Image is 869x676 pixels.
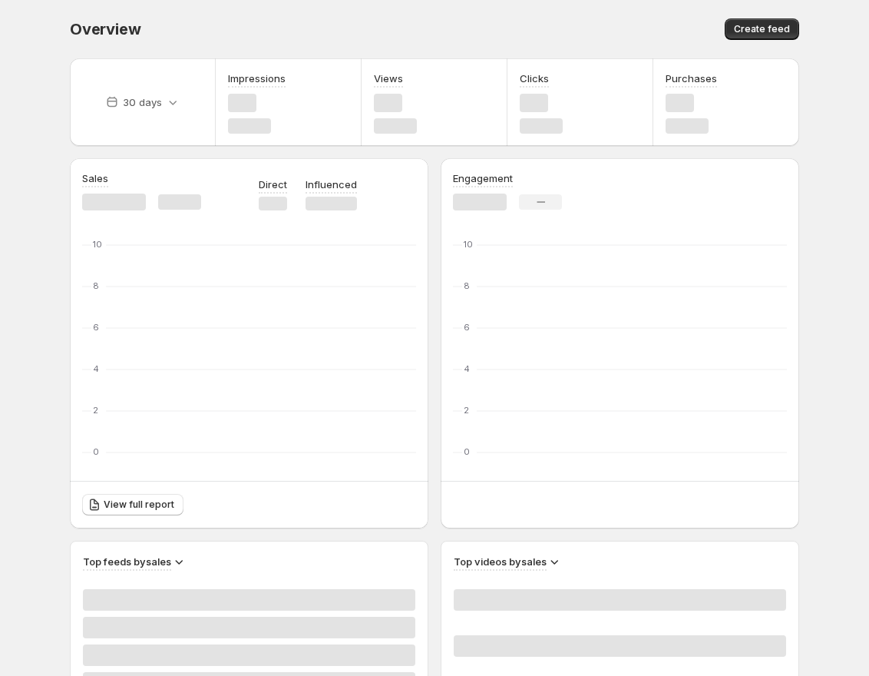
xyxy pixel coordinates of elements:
text: 10 [464,239,473,250]
h3: Top videos by sales [454,554,547,569]
span: Create feed [734,23,790,35]
text: 4 [93,363,99,374]
span: Overview [70,20,140,38]
span: View full report [104,499,174,511]
p: Influenced [306,177,357,192]
text: 2 [464,405,469,416]
h3: Purchases [666,71,717,86]
a: View full report [82,494,183,515]
text: 2 [93,405,98,416]
text: 10 [93,239,102,250]
text: 0 [464,446,470,457]
h3: Top feeds by sales [83,554,171,569]
h3: Engagement [453,171,513,186]
h3: Impressions [228,71,286,86]
text: 6 [93,322,99,333]
p: 30 days [123,94,162,110]
text: 8 [464,280,470,291]
p: Direct [259,177,287,192]
h3: Sales [82,171,108,186]
text: 6 [464,322,470,333]
h3: Clicks [520,71,549,86]
text: 8 [93,280,99,291]
h3: Views [374,71,403,86]
button: Create feed [725,18,799,40]
text: 4 [464,363,470,374]
text: 0 [93,446,99,457]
